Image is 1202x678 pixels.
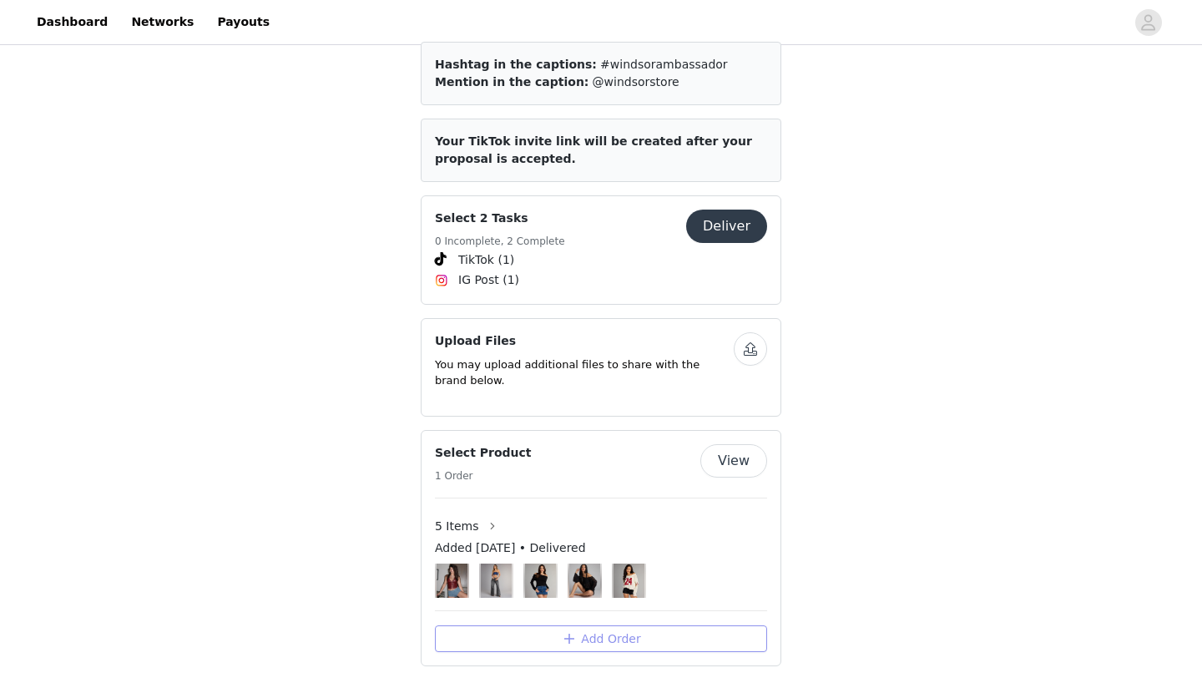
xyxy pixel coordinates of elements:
img: Image Background Blur [612,559,646,602]
h5: 1 Order [435,468,532,483]
span: Added [DATE] • Delivered [435,539,586,557]
div: avatar [1140,9,1156,36]
img: Image Background Blur [479,559,513,602]
img: Image Background Blur [435,559,469,602]
span: @windsorstore [593,75,679,89]
a: Networks [121,3,204,41]
span: 5 Items [435,518,479,535]
img: Casual Slay Star 24 Knit Sweater [614,564,644,598]
span: #windsorambassador [600,58,728,71]
span: Your TikTok invite link will be created after your proposal is accepted. [435,134,752,165]
h4: Select 2 Tasks [435,210,565,227]
a: Payouts [207,3,280,41]
button: Deliver [686,210,767,243]
span: IG Post (1) [458,271,519,289]
div: Select Product [421,430,781,666]
img: Alluring Edge Faux Leather Lace-Up Halter Top [437,564,467,598]
a: Dashboard [27,3,118,41]
p: You may upload additional files to share with the brand below. [435,357,734,389]
button: View [700,444,767,478]
h4: Select Product [435,444,532,462]
span: TikTok (1) [458,251,514,269]
h4: Upload Files [435,332,734,350]
img: Breezy Nights Crop Crochet Sweater [569,564,599,598]
h5: 0 Incomplete, 2 Complete [435,234,565,249]
img: Chic Stroll Off-The-Shoulder Sweater [525,564,555,598]
button: Add Order [435,625,767,652]
img: Bold Vibes Wide Leg Denim Jeans [481,564,511,598]
img: Instagram Icon [435,274,448,287]
span: Hashtag in the captions: [435,58,597,71]
img: Image Background Blur [523,559,558,602]
div: Select 2 Tasks [421,195,781,305]
img: Image Background Blur [568,559,602,602]
span: Mention in the caption: [435,75,588,89]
